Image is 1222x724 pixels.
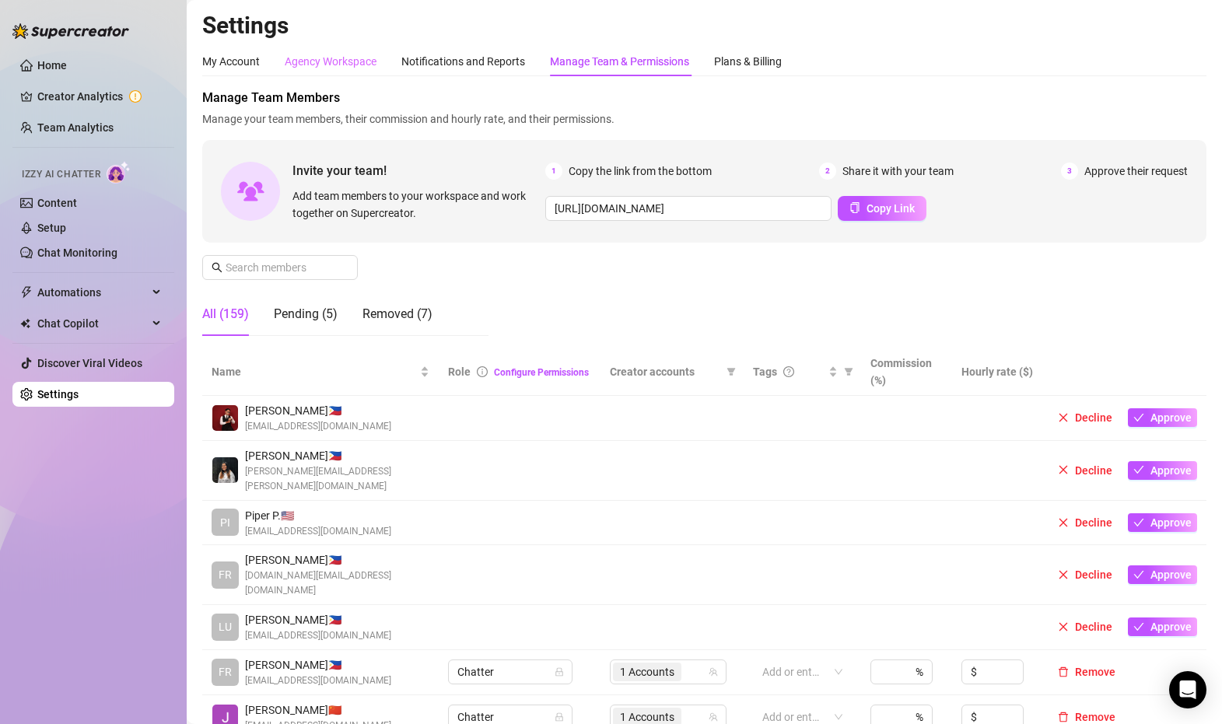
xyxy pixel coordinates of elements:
[569,163,712,180] span: Copy the link from the bottom
[1075,621,1112,633] span: Decline
[727,367,736,376] span: filter
[1075,411,1112,424] span: Decline
[841,360,856,383] span: filter
[1075,711,1115,723] span: Remove
[202,348,439,396] th: Name
[1133,621,1144,632] span: check
[219,618,232,635] span: LU
[37,280,148,305] span: Automations
[613,663,681,681] span: 1 Accounts
[1133,517,1144,528] span: check
[202,89,1206,107] span: Manage Team Members
[457,660,563,684] span: Chatter
[555,712,564,722] span: lock
[477,366,488,377] span: info-circle
[1058,517,1069,528] span: close
[545,163,562,180] span: 1
[1128,408,1197,427] button: Approve
[107,161,131,184] img: AI Chatter
[1128,513,1197,532] button: Approve
[245,551,429,568] span: [PERSON_NAME] 🇵🇭
[610,363,720,380] span: Creator accounts
[292,187,539,222] span: Add team members to your workspace and work together on Supercreator.
[1052,461,1119,480] button: Decline
[245,656,391,673] span: [PERSON_NAME] 🇵🇭
[1128,565,1197,584] button: Approve
[1058,412,1069,423] span: close
[1058,464,1069,475] span: close
[952,348,1042,396] th: Hourly rate ($)
[245,447,429,464] span: [PERSON_NAME] 🇵🇭
[37,197,77,209] a: Content
[1133,412,1144,423] span: check
[448,365,471,378] span: Role
[219,663,232,680] span: FR
[245,568,429,598] span: [DOMAIN_NAME][EMAIL_ADDRESS][DOMAIN_NAME]
[849,202,860,213] span: copy
[285,53,376,70] div: Agency Workspace
[12,23,129,39] img: logo-BBDzfeDw.svg
[202,305,249,324] div: All (159)
[362,305,432,324] div: Removed (7)
[212,457,238,483] img: Rejane Mae Lanuza
[1058,666,1069,677] span: delete
[620,663,674,680] span: 1 Accounts
[550,53,689,70] div: Manage Team & Permissions
[37,222,66,234] a: Setup
[1075,464,1112,477] span: Decline
[1150,621,1192,633] span: Approve
[867,202,915,215] span: Copy Link
[555,667,564,677] span: lock
[783,366,794,377] span: question-circle
[245,673,391,688] span: [EMAIL_ADDRESS][DOMAIN_NAME]
[37,357,142,369] a: Discover Viral Videos
[861,348,951,396] th: Commission (%)
[245,611,391,628] span: [PERSON_NAME] 🇵🇭
[212,262,222,273] span: search
[37,59,67,72] a: Home
[1058,712,1069,722] span: delete
[709,667,718,677] span: team
[245,402,391,419] span: [PERSON_NAME] 🇵🇭
[20,318,30,329] img: Chat Copilot
[1084,163,1188,180] span: Approve their request
[723,360,739,383] span: filter
[37,388,79,400] a: Settings
[245,524,391,539] span: [EMAIL_ADDRESS][DOMAIN_NAME]
[401,53,525,70] div: Notifications and Reports
[838,196,926,221] button: Copy Link
[1075,666,1115,678] span: Remove
[274,305,338,324] div: Pending (5)
[37,84,162,109] a: Creator Analytics exclamation-circle
[1052,513,1119,532] button: Decline
[1052,663,1122,681] button: Remove
[37,311,148,336] span: Chat Copilot
[1133,569,1144,580] span: check
[245,507,391,524] span: Piper P. 🇺🇸
[1052,408,1119,427] button: Decline
[202,53,260,70] div: My Account
[219,566,232,583] span: FR
[37,247,117,259] a: Chat Monitoring
[202,110,1206,128] span: Manage your team members, their commission and hourly rate, and their permissions.
[292,161,545,180] span: Invite your team!
[1150,516,1192,529] span: Approve
[1075,568,1112,581] span: Decline
[245,628,391,643] span: [EMAIL_ADDRESS][DOMAIN_NAME]
[226,259,336,276] input: Search members
[714,53,782,70] div: Plans & Billing
[753,363,777,380] span: Tags
[245,419,391,434] span: [EMAIL_ADDRESS][DOMAIN_NAME]
[1150,464,1192,477] span: Approve
[1061,163,1078,180] span: 3
[212,405,238,431] img: Hanz Balistoy
[1058,621,1069,632] span: close
[245,464,429,494] span: [PERSON_NAME][EMAIL_ADDRESS][PERSON_NAME][DOMAIN_NAME]
[1133,464,1144,475] span: check
[1128,461,1197,480] button: Approve
[1128,617,1197,636] button: Approve
[1150,568,1192,581] span: Approve
[1052,565,1119,584] button: Decline
[37,121,114,134] a: Team Analytics
[1075,516,1112,529] span: Decline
